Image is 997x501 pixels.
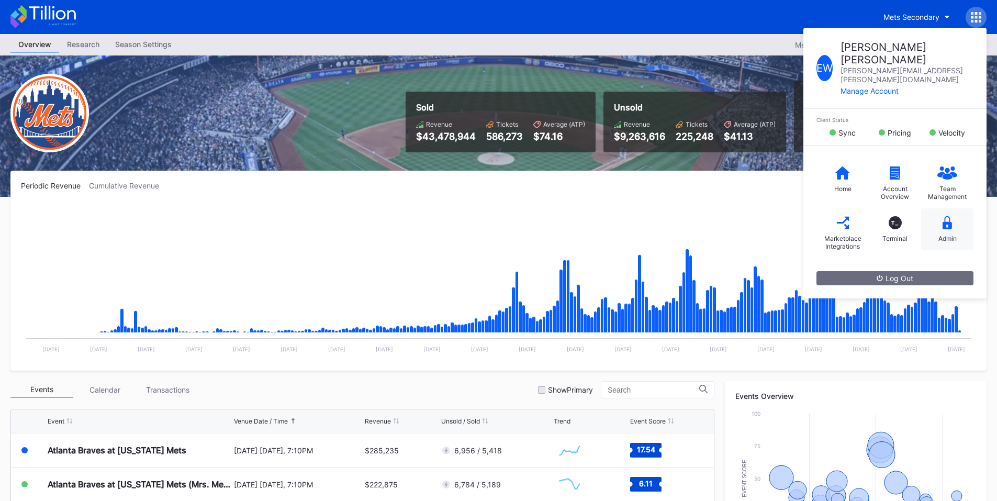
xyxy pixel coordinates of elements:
div: $74.16 [533,131,585,142]
div: [PERSON_NAME] [PERSON_NAME] [841,41,973,66]
div: Pricing [888,128,911,137]
text: 17.54 [636,445,655,454]
text: [DATE] [710,346,727,352]
svg: Chart title [554,437,585,463]
text: 75 [754,443,760,449]
text: [DATE] [185,346,203,352]
text: [DATE] [376,346,393,352]
div: Event Score [630,417,666,425]
div: Manage Account [841,86,973,95]
input: Search [608,386,699,394]
div: Unsold / Sold [441,417,480,425]
div: Team Management [926,185,968,201]
text: 6.11 [639,479,653,488]
button: Log Out [816,271,973,285]
a: Research [59,37,107,53]
div: Cumulative Revenue [89,181,167,190]
div: Atlanta Braves at [US_STATE] Mets [48,445,186,455]
div: Trend [554,417,570,425]
div: Tickets [496,120,518,128]
button: Mets Secondary [876,7,958,27]
div: Atlanta Braves at [US_STATE] Mets (Mrs. Met Bobblehead Giveaway) [48,479,231,489]
text: [DATE] [42,346,60,352]
text: [DATE] [281,346,298,352]
div: Event [48,417,64,425]
text: [DATE] [614,346,632,352]
div: Home [834,185,852,193]
div: $285,235 [365,446,399,455]
text: [DATE] [471,346,488,352]
img: New-York-Mets-Transparent.png [10,74,89,152]
div: $9,263,616 [614,131,665,142]
div: Mets Secondary [883,13,939,21]
text: [DATE] [900,346,917,352]
svg: Chart title [21,203,976,360]
div: $222,875 [365,480,398,489]
text: 50 [754,475,760,482]
text: [DATE] [948,346,965,352]
text: [DATE] [853,346,870,352]
div: [DATE] [DATE], 7:10PM [234,480,363,489]
div: T_ [889,216,902,229]
div: Marketplace Integrations [822,235,864,250]
div: Transactions [136,382,199,398]
div: Venue Date / Time [234,417,288,425]
a: Season Settings [107,37,180,53]
div: Terminal [882,235,908,242]
div: Log Out [877,274,913,283]
div: $41.13 [724,131,776,142]
div: [DATE] [DATE], 7:10PM [234,446,363,455]
div: E W [816,55,833,81]
div: 225,248 [676,131,713,142]
text: [DATE] [757,346,775,352]
div: Average (ATP) [734,120,776,128]
div: Sold [416,102,585,113]
div: Events [10,382,73,398]
div: Unsold [614,102,776,113]
div: Events Overview [735,392,976,400]
div: Sync [838,128,856,137]
text: [DATE] [423,346,441,352]
text: [DATE] [567,346,584,352]
div: $43,478,944 [416,131,476,142]
text: [DATE] [519,346,536,352]
svg: Chart title [554,471,585,497]
div: Revenue [426,120,452,128]
div: Account Overview [874,185,916,201]
div: Calendar [73,382,136,398]
div: Velocity [938,128,965,137]
div: Admin [938,235,957,242]
div: 6,784 / 5,189 [454,480,501,489]
button: Mets Secondary 2025 [790,38,887,52]
div: Research [59,37,107,52]
text: [DATE] [90,346,107,352]
text: [DATE] [662,346,679,352]
text: [DATE] [138,346,155,352]
div: Average (ATP) [543,120,585,128]
div: Revenue [624,120,650,128]
text: Event Score [742,460,747,497]
div: Periodic Revenue [21,181,89,190]
text: [DATE] [233,346,250,352]
div: Tickets [686,120,708,128]
div: Season Settings [107,37,180,52]
div: 586,273 [486,131,523,142]
div: Revenue [365,417,391,425]
a: Overview [10,37,59,53]
div: Client Status [816,117,973,123]
text: [DATE] [328,346,345,352]
text: [DATE] [805,346,822,352]
div: [PERSON_NAME][EMAIL_ADDRESS][PERSON_NAME][DOMAIN_NAME] [841,66,973,84]
div: 6,956 / 5,418 [454,446,502,455]
div: Show Primary [548,385,593,394]
div: Mets Secondary 2025 [795,40,871,49]
text: 100 [752,410,760,417]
